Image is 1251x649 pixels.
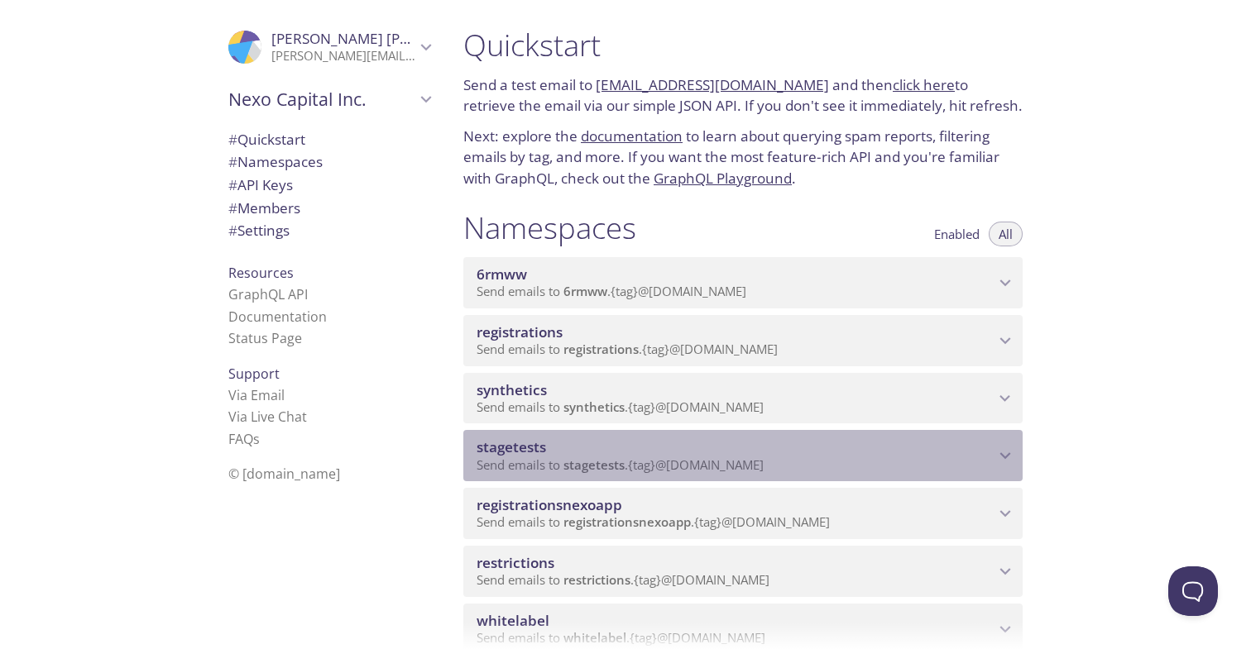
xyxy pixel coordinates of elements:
iframe: Help Scout Beacon - Open [1168,566,1218,616]
div: registrations namespace [463,315,1023,366]
span: # [228,175,237,194]
a: Via Live Chat [228,408,307,426]
span: Nexo Capital Inc. [228,88,415,111]
div: Members [215,197,443,220]
span: # [228,198,237,217]
div: Namespaces [215,150,443,174]
span: Send emails to . {tag} @[DOMAIN_NAME] [477,398,764,415]
a: click here [893,75,955,94]
span: Settings [228,221,290,240]
a: FAQ [228,430,260,448]
span: Support [228,365,280,383]
span: Send emails to . {tag} @[DOMAIN_NAME] [477,283,746,299]
a: Documentation [228,308,327,326]
span: Quickstart [228,130,305,149]
span: Members [228,198,300,217]
span: Send emails to . {tag} @[DOMAIN_NAME] [477,456,764,473]
span: Send emails to . {tag} @[DOMAIN_NAME] [477,341,778,357]
span: Resources [228,264,294,282]
div: restrictions namespace [463,546,1023,597]
span: registrationsnexoapp [477,495,622,514]
div: registrationsnexoapp namespace [463,488,1023,539]
p: Next: explore the to learn about querying spam reports, filtering emails by tag, and more. If you... [463,126,1023,189]
span: restrictions [563,571,630,588]
div: Emiliya Todorova [215,20,443,74]
button: All [989,222,1023,246]
span: Namespaces [228,152,323,171]
span: stagetests [477,437,546,456]
span: registrations [477,322,563,341]
span: registrationsnexoapp [563,513,691,530]
span: whitelabel [477,611,549,630]
span: # [228,152,237,171]
div: API Keys [215,174,443,197]
span: # [228,130,237,149]
div: 6rmww namespace [463,257,1023,308]
a: documentation [581,126,683,146]
span: © [DOMAIN_NAME] [228,465,340,483]
span: registrations [563,341,639,357]
span: API Keys [228,175,293,194]
div: Team Settings [215,219,443,242]
span: restrictions [477,553,554,572]
span: 6rmww [477,265,527,284]
div: Nexo Capital Inc. [215,78,443,121]
div: stagetests namespace [463,430,1023,481]
button: Enabled [924,222,990,246]
span: Send emails to . {tag} @[DOMAIN_NAME] [477,513,830,530]
a: GraphQL API [228,285,308,303]
span: synthetics [563,398,625,415]
div: synthetics namespace [463,373,1023,424]
h1: Namespaces [463,209,636,246]
h1: Quickstart [463,26,1023,64]
a: GraphQL Playground [654,169,792,188]
span: s [253,430,260,448]
span: stagetests [563,456,625,473]
a: [EMAIL_ADDRESS][DOMAIN_NAME] [596,75,829,94]
span: synthetics [477,380,547,399]
span: 6rmww [563,283,607,299]
span: [PERSON_NAME] [PERSON_NAME] [271,29,498,48]
span: # [228,221,237,240]
span: Send emails to . {tag} @[DOMAIN_NAME] [477,571,769,588]
p: [PERSON_NAME][EMAIL_ADDRESS][PERSON_NAME][DOMAIN_NAME] [271,48,415,64]
a: Status Page [228,329,302,347]
div: Quickstart [215,128,443,151]
p: Send a test email to and then to retrieve the email via our simple JSON API. If you don't see it ... [463,74,1023,117]
a: Via Email [228,386,285,404]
